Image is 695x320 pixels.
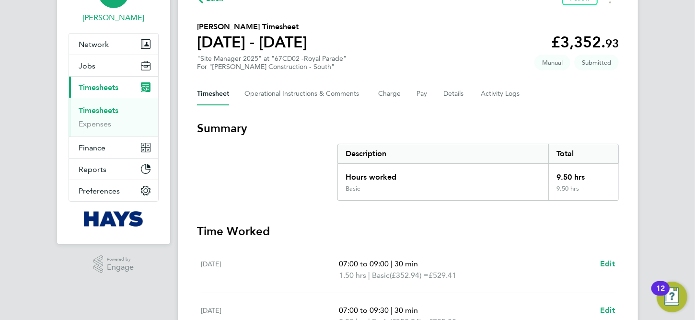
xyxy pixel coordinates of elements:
[394,306,418,315] span: 30 min
[197,33,307,52] h1: [DATE] - [DATE]
[79,186,120,195] span: Preferences
[79,40,109,49] span: Network
[548,185,618,200] div: 9.50 hrs
[93,255,134,274] a: Powered byEngage
[337,144,619,201] div: Summary
[79,119,111,128] a: Expenses
[338,144,548,163] div: Description
[339,271,366,280] span: 1.50 hrs
[548,144,618,163] div: Total
[107,255,134,263] span: Powered by
[107,263,134,272] span: Engage
[69,180,158,201] button: Preferences
[197,224,619,239] h3: Time Worked
[390,271,429,280] span: (£352.94) =
[534,55,570,70] span: This timesheet was manually created.
[339,306,389,315] span: 07:00 to 09:30
[600,258,615,270] a: Edit
[79,106,118,115] a: Timesheets
[605,36,619,50] span: 93
[69,211,159,227] a: Go to home page
[69,55,158,76] button: Jobs
[69,98,158,137] div: Timesheets
[339,259,389,268] span: 07:00 to 09:00
[600,305,615,316] a: Edit
[84,211,144,227] img: hays-logo-retina.png
[656,288,665,301] div: 12
[338,164,548,185] div: Hours worked
[69,137,158,158] button: Finance
[69,77,158,98] button: Timesheets
[79,61,95,70] span: Jobs
[197,21,307,33] h2: [PERSON_NAME] Timesheet
[481,82,521,105] button: Activity Logs
[574,55,619,70] span: This timesheet is Submitted.
[394,259,418,268] span: 30 min
[368,271,370,280] span: |
[391,306,393,315] span: |
[197,55,347,71] div: "Site Manager 2025" at "67CD02 -Royal Parade"
[69,12,159,23] span: Katie McPherson
[244,82,363,105] button: Operational Instructions & Comments
[429,271,456,280] span: £529.41
[391,259,393,268] span: |
[201,258,339,281] div: [DATE]
[79,83,118,92] span: Timesheets
[600,306,615,315] span: Edit
[600,259,615,268] span: Edit
[657,282,687,312] button: Open Resource Center, 12 new notifications
[417,82,428,105] button: Pay
[197,63,347,71] div: For "[PERSON_NAME] Construction - South"
[79,165,106,174] span: Reports
[346,185,360,193] div: Basic
[443,82,465,105] button: Details
[69,159,158,180] button: Reports
[372,270,390,281] span: Basic
[548,164,618,185] div: 9.50 hrs
[69,34,158,55] button: Network
[79,143,105,152] span: Finance
[378,82,401,105] button: Charge
[197,82,229,105] button: Timesheet
[551,33,619,51] app-decimal: £3,352.
[197,121,619,136] h3: Summary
